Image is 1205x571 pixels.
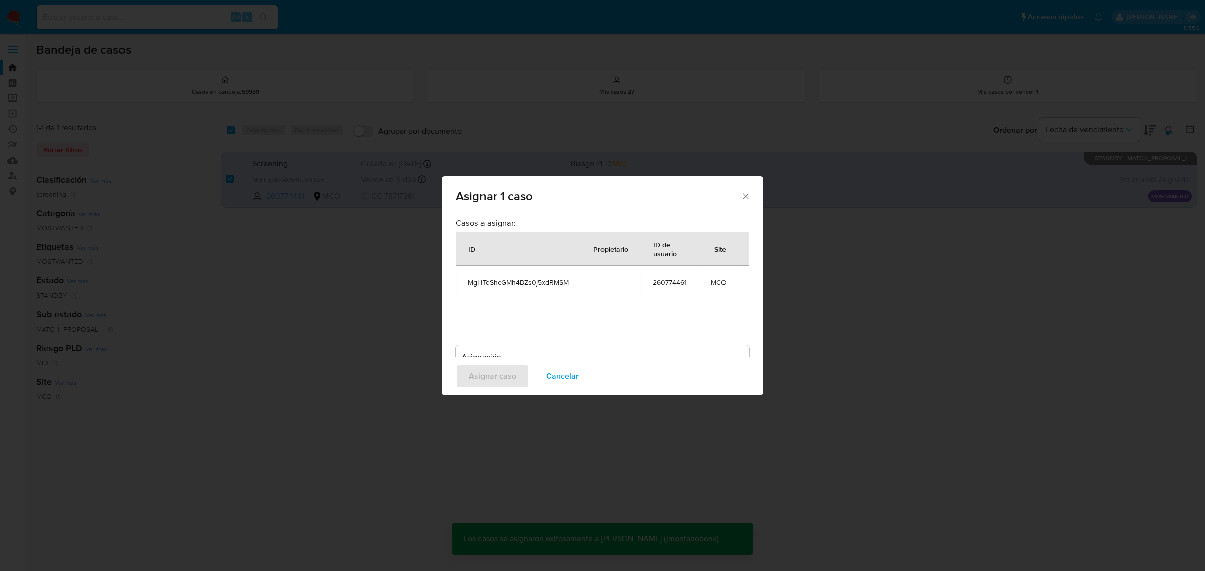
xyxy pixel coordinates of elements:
span: MCO [711,278,727,287]
div: assign-modal [442,176,763,395]
button: Cancelar [533,364,592,388]
button: Cerrar ventana [741,191,750,200]
div: ID [456,237,488,261]
span: MgHTqShcGMh4BZs0j5xdRMSM [468,278,569,287]
span: Asignar 1 caso [456,190,741,202]
div: Propietario [581,237,640,261]
h3: Casos a asignar: [456,218,749,228]
span: Cancelar [546,365,579,387]
span: 260774461 [653,278,687,287]
div: ID de usuario [641,232,698,265]
div: Site [702,237,738,261]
